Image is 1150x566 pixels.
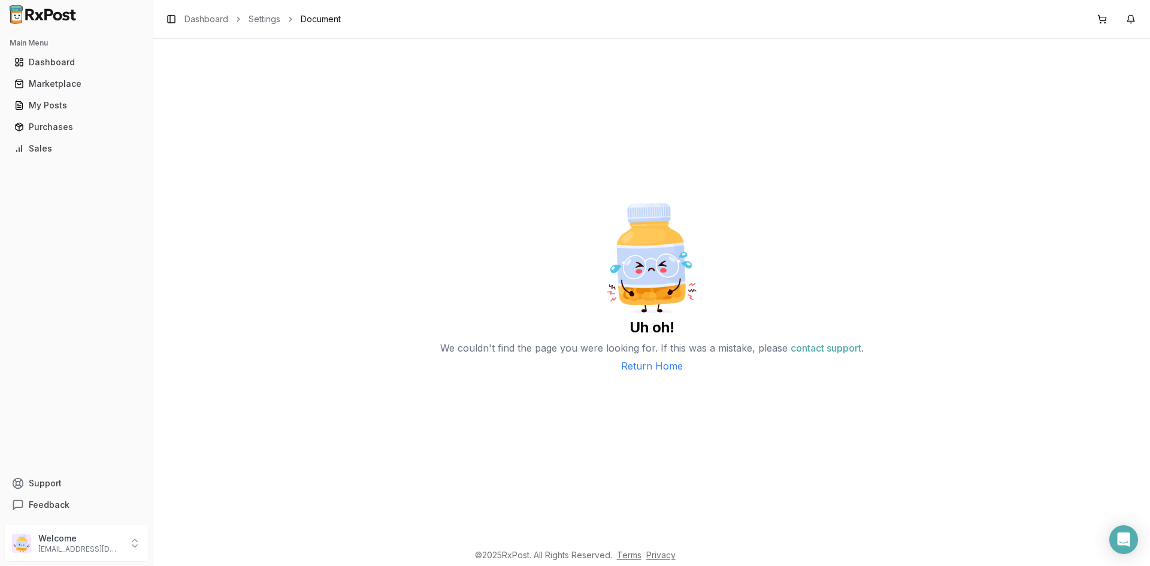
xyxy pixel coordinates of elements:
a: Return Home [621,359,683,373]
a: Terms [617,550,641,560]
h2: Main Menu [10,38,143,48]
p: Welcome [38,532,122,544]
div: Marketplace [14,78,138,90]
a: Marketplace [10,73,143,95]
a: Settings [249,13,280,25]
a: Sales [10,138,143,159]
button: contact support [791,337,861,359]
a: My Posts [10,95,143,116]
img: User avatar [12,534,31,553]
a: Privacy [646,550,676,560]
button: Support [5,473,148,494]
div: My Posts [14,99,138,111]
button: Marketplace [5,74,148,93]
button: Feedback [5,494,148,516]
button: Sales [5,139,148,158]
span: Feedback [29,499,69,511]
a: Dashboard [184,13,228,25]
button: Purchases [5,117,148,137]
div: Purchases [14,121,138,133]
h2: Uh oh! [630,318,674,337]
span: Document [301,13,341,25]
a: Purchases [10,116,143,138]
div: Open Intercom Messenger [1109,525,1138,554]
img: RxPost Logo [5,5,81,24]
img: Sad Pill Bottle [592,198,712,318]
div: Sales [14,143,138,155]
a: Dashboard [10,52,143,73]
p: [EMAIL_ADDRESS][DOMAIN_NAME] [38,544,122,554]
p: We couldn't find the page you were looking for. If this was a mistake, please . [440,337,864,359]
nav: breadcrumb [184,13,341,25]
button: My Posts [5,96,148,115]
div: Dashboard [14,56,138,68]
button: Dashboard [5,53,148,72]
